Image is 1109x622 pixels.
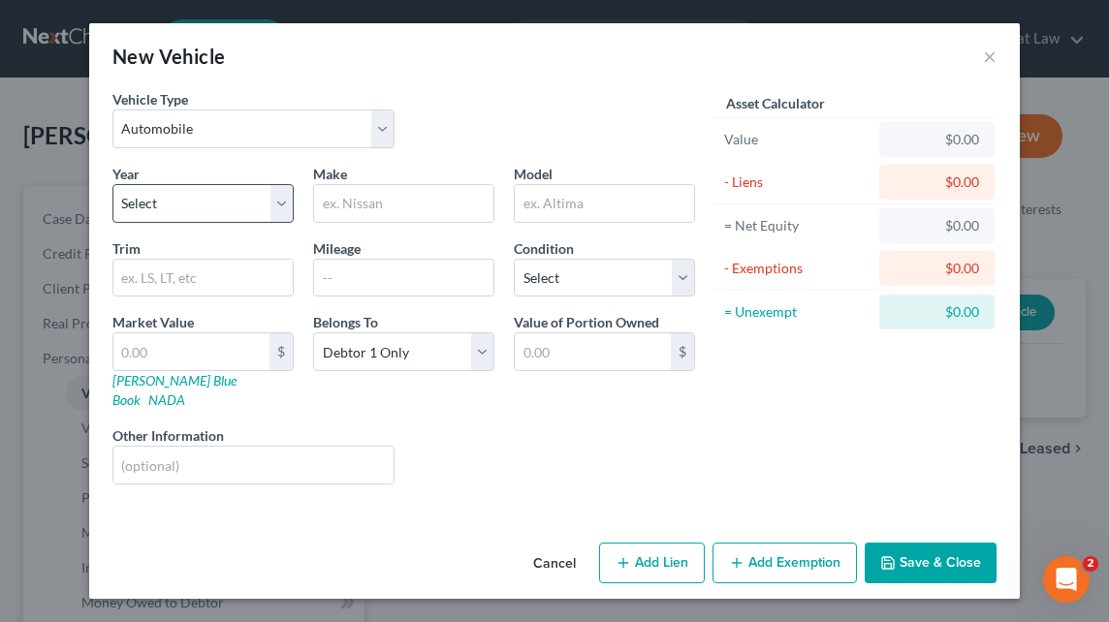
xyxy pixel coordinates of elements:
[313,238,361,259] label: Mileage
[514,312,659,332] label: Value of Portion Owned
[865,543,997,583] button: Save & Close
[112,372,237,408] a: [PERSON_NAME] Blue Book
[514,164,553,184] label: Model
[895,130,979,149] div: $0.00
[515,333,671,370] input: 0.00
[1083,556,1098,572] span: 2
[515,185,694,222] input: ex. Altima
[713,543,857,583] button: Add Exemption
[112,425,224,446] label: Other Information
[113,333,269,370] input: 0.00
[514,238,574,259] label: Condition
[112,164,140,184] label: Year
[895,172,979,192] div: $0.00
[724,259,871,278] div: - Exemptions
[112,238,141,259] label: Trim
[895,259,979,278] div: $0.00
[313,166,347,182] span: Make
[724,172,871,192] div: - Liens
[518,544,591,583] button: Cancel
[895,302,979,322] div: $0.00
[148,391,185,408] a: NADA
[724,302,871,322] div: = Unexempt
[112,89,188,109] label: Vehicle Type
[313,314,378,330] span: Belongs To
[314,260,493,296] input: --
[599,543,705,583] button: Add Lien
[671,333,694,370] div: $
[724,216,871,235] div: = Net Equity
[112,312,194,332] label: Market Value
[726,93,825,113] label: Asset Calculator
[895,216,979,235] div: $0.00
[724,130,871,149] div: Value
[983,45,997,68] button: ×
[1043,556,1090,603] iframe: Intercom live chat
[113,260,293,296] input: ex. LS, LT, etc
[269,333,293,370] div: $
[112,43,225,70] div: New Vehicle
[113,447,394,483] input: (optional)
[314,185,493,222] input: ex. Nissan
